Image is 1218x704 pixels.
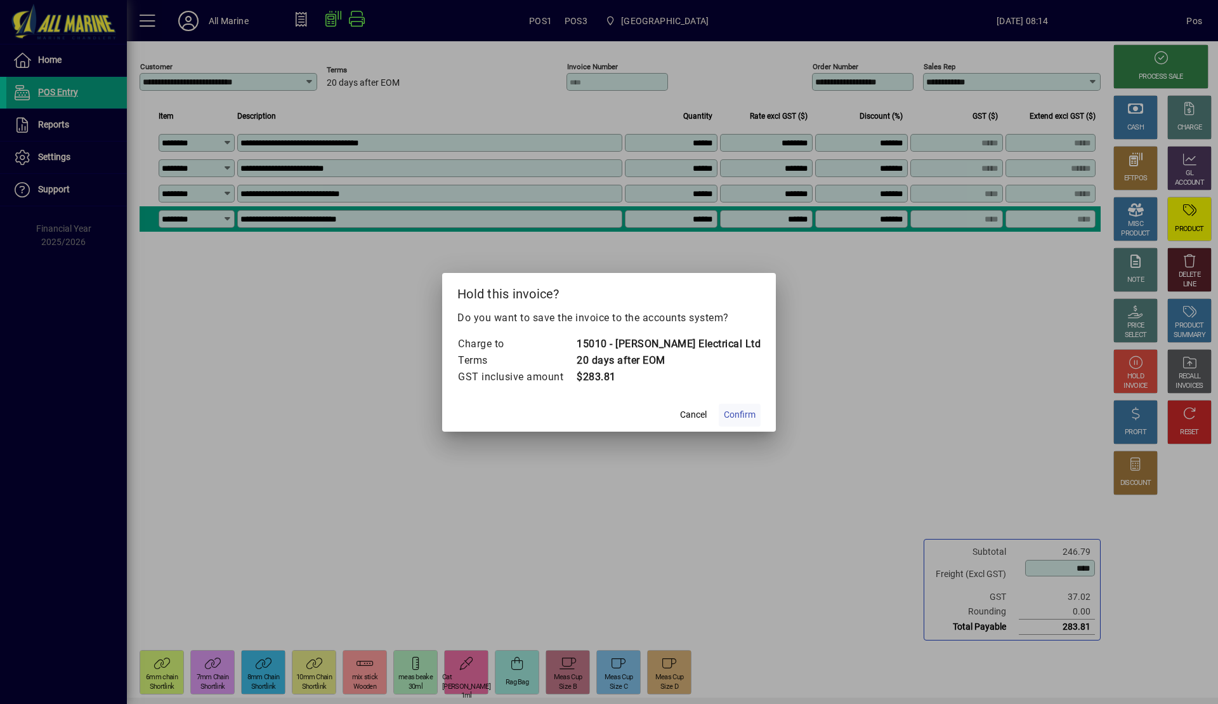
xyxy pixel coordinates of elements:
button: Confirm [719,404,761,427]
td: $283.81 [576,369,761,385]
span: Cancel [680,408,707,422]
h2: Hold this invoice? [442,273,776,310]
button: Cancel [673,404,714,427]
td: Terms [457,352,576,369]
td: GST inclusive amount [457,369,576,385]
p: Do you want to save the invoice to the accounts system? [457,310,761,326]
td: Charge to [457,336,576,352]
span: Confirm [724,408,756,422]
td: 15010 - [PERSON_NAME] Electrical Ltd [576,336,761,352]
td: 20 days after EOM [576,352,761,369]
